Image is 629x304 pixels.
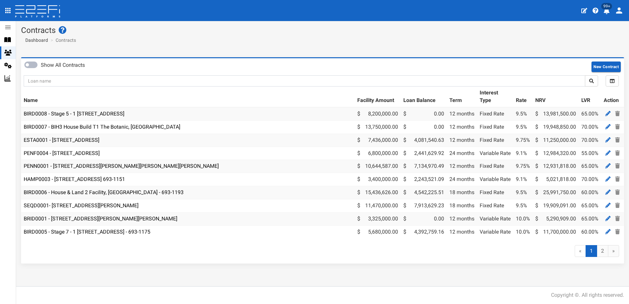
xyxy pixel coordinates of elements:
[21,26,624,35] h1: Contracts
[355,120,401,134] td: 13,750,000.00
[24,124,180,130] a: BIRD0007 - BIH3 House Build T1 The Botanic, [GEOGRAPHIC_DATA]
[614,123,621,131] a: Delete Contract
[401,160,447,173] td: 7,134,970.49
[601,87,624,107] th: Action
[49,37,76,43] li: Contracts
[533,87,579,107] th: NRV
[575,245,586,257] span: «
[614,110,621,118] a: Delete Contract
[24,75,585,87] input: Loan name
[24,163,219,169] a: PENN0001 - [STREET_ADDRESS][PERSON_NAME][PERSON_NAME][PERSON_NAME]
[447,147,477,160] td: 24 months
[24,215,177,222] a: BRID0001 - [STREET_ADDRESS][PERSON_NAME][PERSON_NAME]
[614,162,621,170] a: Delete Contract
[447,212,477,225] td: 12 months
[477,87,513,107] th: Interest Type
[401,87,447,107] th: Loan Balance
[579,225,601,238] td: 60.00%
[477,225,513,238] td: Variable Rate
[533,199,579,212] td: 19,909,091.00
[24,150,100,156] a: PENF0004 - [STREET_ADDRESS]
[551,291,624,299] div: Copyright ©. All rights reserved.
[533,120,579,134] td: 19,948,850.00
[477,212,513,225] td: Variable Rate
[447,107,477,120] td: 12 months
[24,176,125,182] a: HAMP0003 - [STREET_ADDRESS] 693-1151
[477,107,513,120] td: Fixed Rate
[614,228,621,236] a: Delete Contract
[355,199,401,212] td: 11,470,000.00
[579,199,601,212] td: 65.00%
[579,87,601,107] th: LVR
[513,186,533,199] td: 9.5%
[41,62,85,69] label: Show All Contracts
[579,212,601,225] td: 65.00%
[477,160,513,173] td: Fixed Rate
[355,225,401,238] td: 5,680,000.00
[355,107,401,120] td: 8,200,000.00
[597,245,608,257] a: 2
[23,37,48,43] a: Dashboard
[614,188,621,196] a: Delete Contract
[614,201,621,210] a: Delete Contract
[513,87,533,107] th: Rate
[21,87,355,107] th: Name
[608,245,619,257] a: »
[477,147,513,160] td: Variable Rate
[401,199,447,212] td: 7,913,629.23
[447,199,477,212] td: 18 months
[614,149,621,157] a: Delete Contract
[533,225,579,238] td: 11,700,000.00
[513,120,533,134] td: 9.5%
[24,189,184,195] a: BIRD0006 - House & Land 2 Facility, [GEOGRAPHIC_DATA] - 693-1193
[579,147,601,160] td: 55.00%
[401,134,447,147] td: 4,081,540.63
[614,175,621,183] a: Delete Contract
[614,136,621,144] a: Delete Contract
[513,225,533,238] td: 10.0%
[579,186,601,199] td: 60.00%
[447,160,477,173] td: 12 months
[447,186,477,199] td: 18 months
[533,107,579,120] td: 13,981,500.00
[447,120,477,134] td: 12 months
[477,120,513,134] td: Fixed Rate
[533,160,579,173] td: 12,931,818.00
[355,87,401,107] th: Facility Amount
[513,212,533,225] td: 10.0%
[355,147,401,160] td: 6,800,000.00
[477,173,513,186] td: Variable Rate
[401,225,447,238] td: 4,392,759.16
[513,134,533,147] td: 9.75%
[355,186,401,199] td: 15,436,626.00
[401,120,447,134] td: 0.00
[401,147,447,160] td: 2,441,629.92
[24,229,150,235] a: BIRD0005 - Stage 7 - 1 [STREET_ADDRESS] - 693-1175
[401,107,447,120] td: 0.00
[533,147,579,160] td: 12,984,320.00
[513,147,533,160] td: 9.1%
[355,134,401,147] td: 7,436,000.00
[533,134,579,147] td: 11,250,000.00
[477,134,513,147] td: Fixed Rate
[513,107,533,120] td: 9.5%
[24,137,99,143] a: ESTA0001 - [STREET_ADDRESS]
[355,160,401,173] td: 10,644,587.00
[355,173,401,186] td: 3,400,000.00
[477,186,513,199] td: Fixed Rate
[533,173,579,186] td: 5,021,818.00
[579,160,601,173] td: 65.00%
[586,245,597,257] span: 1
[447,134,477,147] td: 12 months
[513,160,533,173] td: 9.75%
[24,202,138,209] a: SEQD0001- [STREET_ADDRESS][PERSON_NAME]
[579,134,601,147] td: 70.00%
[591,62,621,72] button: New Contract
[579,107,601,120] td: 65.00%
[23,38,48,43] span: Dashboard
[401,212,447,225] td: 0.00
[24,111,124,117] a: BIRD0008 - Stage 5 - 1 [STREET_ADDRESS]
[513,199,533,212] td: 9.5%
[614,215,621,223] a: Delete Contract
[579,120,601,134] td: 70.00%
